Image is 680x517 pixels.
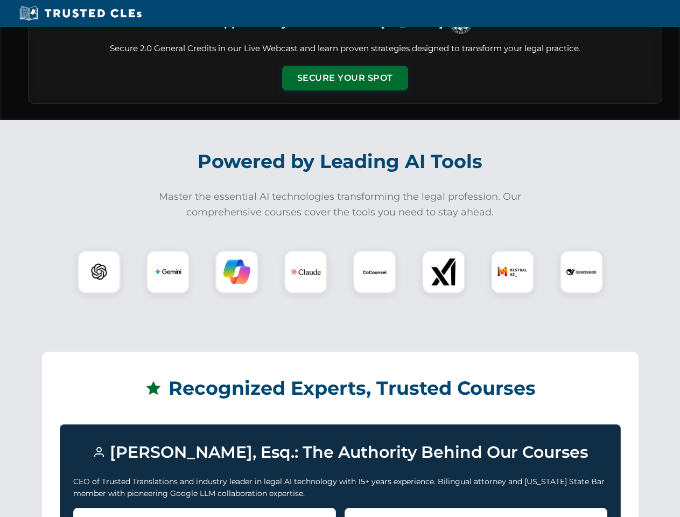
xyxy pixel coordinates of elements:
[42,143,639,180] h2: Powered by Leading AI Tools
[41,43,649,55] p: Secure 2.0 General Credits in our Live Webcast and learn proven strategies designed to transform ...
[353,250,396,294] div: CoCounsel
[78,250,121,294] div: ChatGPT
[146,250,190,294] div: Gemini
[284,250,327,294] div: Claude
[291,257,321,287] img: Claude Logo
[73,476,607,500] p: CEO of Trusted Translations and industry leader in legal AI technology with 15+ years experience....
[73,438,607,467] h3: [PERSON_NAME], Esq.: The Authority Behind Our Courses
[223,258,250,285] img: Copilot Logo
[282,66,408,90] button: Secure Your Spot
[491,250,534,294] div: Mistral AI
[60,369,621,407] h2: Recognized Experts, Trusted Courses
[560,250,603,294] div: DeepSeek
[566,257,597,287] img: DeepSeek Logo
[497,257,528,287] img: Mistral AI Logo
[361,258,388,285] img: CoCounsel Logo
[422,250,465,294] div: xAI
[152,189,529,220] p: Master the essential AI technologies transforming the legal profession. Our comprehensive courses...
[215,250,258,294] div: Copilot
[155,258,181,285] img: Gemini Logo
[430,258,457,285] img: xAI Logo
[16,5,145,22] img: Trusted CLEs
[83,256,115,288] img: ChatGPT Logo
